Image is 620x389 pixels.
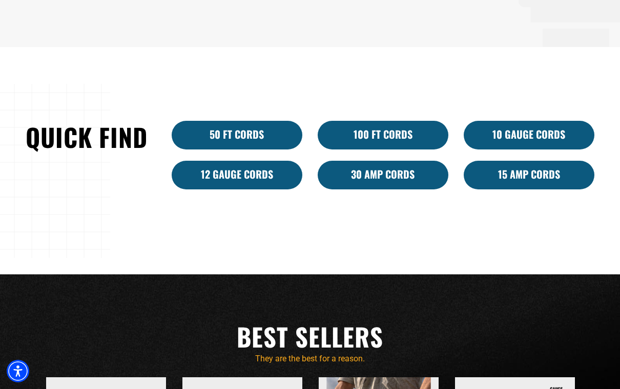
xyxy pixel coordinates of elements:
[172,161,302,189] a: 12 Gauge Cords
[318,121,448,149] a: 100 Ft Cords
[464,161,594,189] a: 15 Amp Cords
[172,121,302,149] a: 50 ft cords
[26,121,156,153] h2: Quick Find
[26,320,594,353] h2: Best Sellers
[7,360,29,382] div: Accessibility Menu
[318,161,448,189] a: 30 Amp Cords
[464,121,594,149] a: 10 Gauge Cords
[26,353,594,365] p: They are the best for a reason.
